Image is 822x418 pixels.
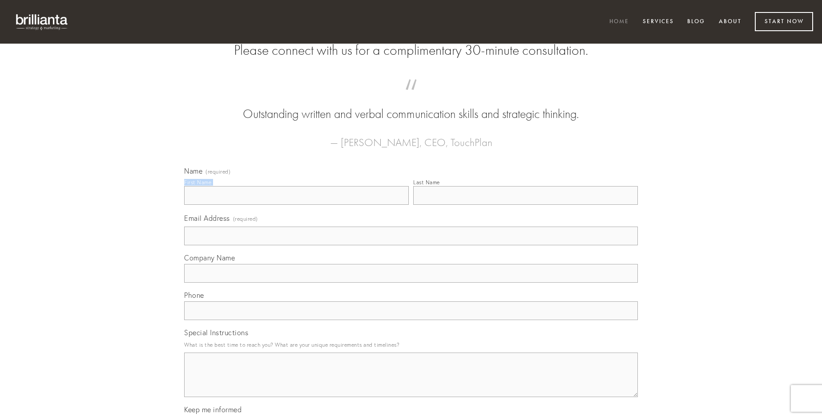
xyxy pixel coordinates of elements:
a: Home [604,15,635,29]
span: Company Name [184,253,235,262]
span: Phone [184,291,204,300]
span: Special Instructions [184,328,248,337]
span: Keep me informed [184,405,242,414]
span: (required) [233,213,258,225]
a: Start Now [755,12,813,31]
img: brillianta - research, strategy, marketing [9,9,76,35]
a: Services [637,15,680,29]
div: First Name [184,179,211,186]
figcaption: — [PERSON_NAME], CEO, TouchPlan [198,123,624,151]
span: (required) [205,169,230,175]
span: Name [184,166,202,175]
a: About [713,15,747,29]
div: Last Name [413,179,440,186]
span: “ [198,88,624,106]
blockquote: Outstanding written and verbal communication skills and strategic thinking. [198,88,624,123]
h2: Please connect with us for a complimentary 30-minute consultation. [184,42,638,59]
a: Blog [681,15,711,29]
p: What is the best time to reach you? What are your unique requirements and timelines? [184,339,638,351]
span: Email Address [184,214,230,223]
